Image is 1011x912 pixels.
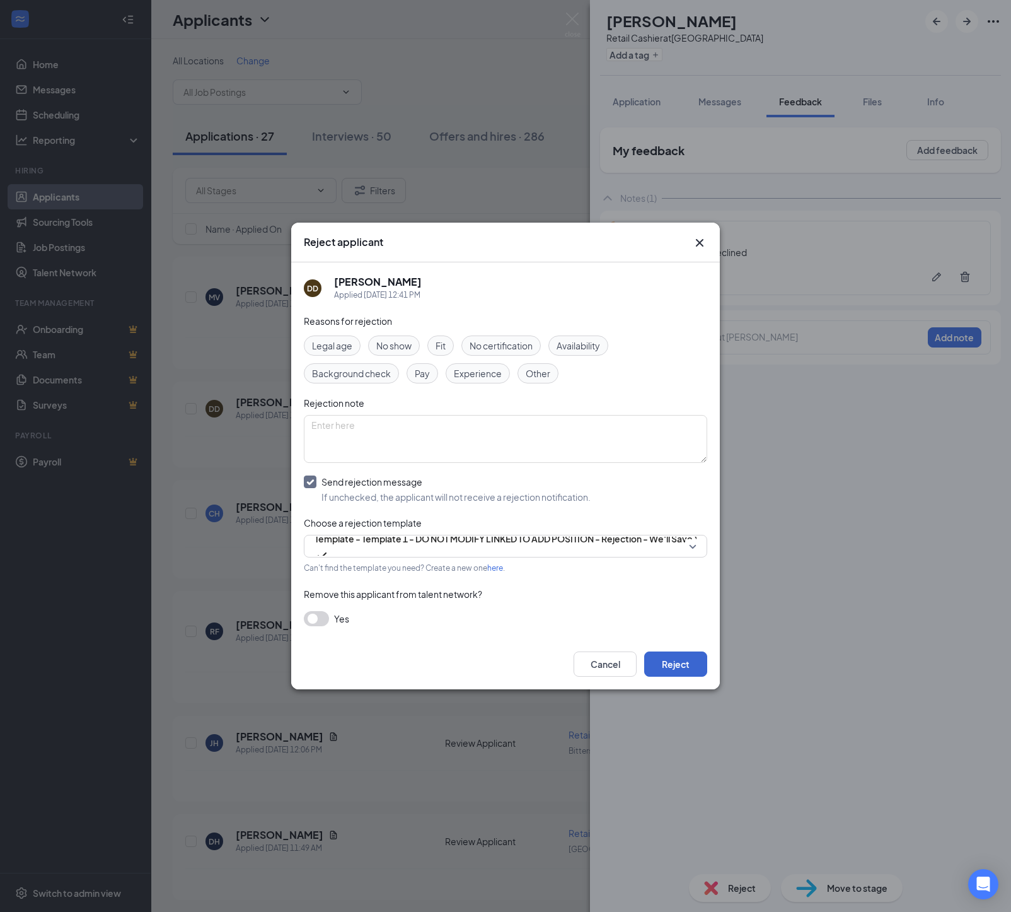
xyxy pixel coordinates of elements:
a: here [487,563,503,573]
span: No show [376,339,412,353]
span: Can't find the template you need? Create a new one . [304,563,505,573]
span: Experience [454,366,502,380]
span: Reasons for rejection [304,315,392,327]
button: Close [692,235,707,250]
button: Reject [644,652,707,677]
span: Remove this applicant from talent network? [304,588,482,600]
span: Rejection note [304,397,364,409]
span: Template - Template 1 - DO NOT MODIFY LINKED TO ADD POSITION - Rejection - We'll Save Your Applic... [315,529,762,548]
div: Applied [DATE] 12:41 PM [334,289,422,301]
svg: Cross [692,235,707,250]
div: DD [307,283,318,294]
span: Background check [312,366,391,380]
span: Availability [557,339,600,353]
span: Legal age [312,339,352,353]
span: Yes [334,611,349,626]
span: Fit [436,339,446,353]
svg: Checkmark [315,548,330,563]
div: Open Intercom Messenger [968,869,998,899]
h5: [PERSON_NAME] [334,275,422,289]
h3: Reject applicant [304,235,383,249]
span: No certification [470,339,533,353]
span: Choose a rejection template [304,517,422,529]
span: Other [526,366,550,380]
span: Pay [415,366,430,380]
button: Cancel [574,652,637,677]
